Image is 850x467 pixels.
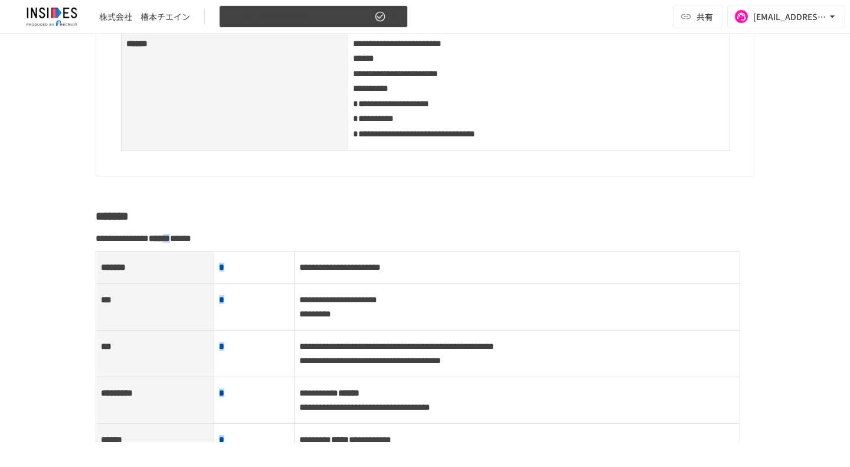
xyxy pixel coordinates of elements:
[227,9,372,24] span: インサイズ活用推進ミーティング ～３回目～
[14,7,90,26] img: JmGSPSkPjKwBq77AtHmwC7bJguQHJlCRQfAXtnx4WuV
[99,11,190,23] div: 株式会社 椿本チエイン
[697,10,713,23] span: 共有
[753,9,826,24] div: [EMAIL_ADDRESS][DOMAIN_NAME]
[673,5,722,28] button: 共有
[727,5,845,28] button: [EMAIL_ADDRESS][DOMAIN_NAME]
[219,5,408,28] button: インサイズ活用推進ミーティング ～３回目～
